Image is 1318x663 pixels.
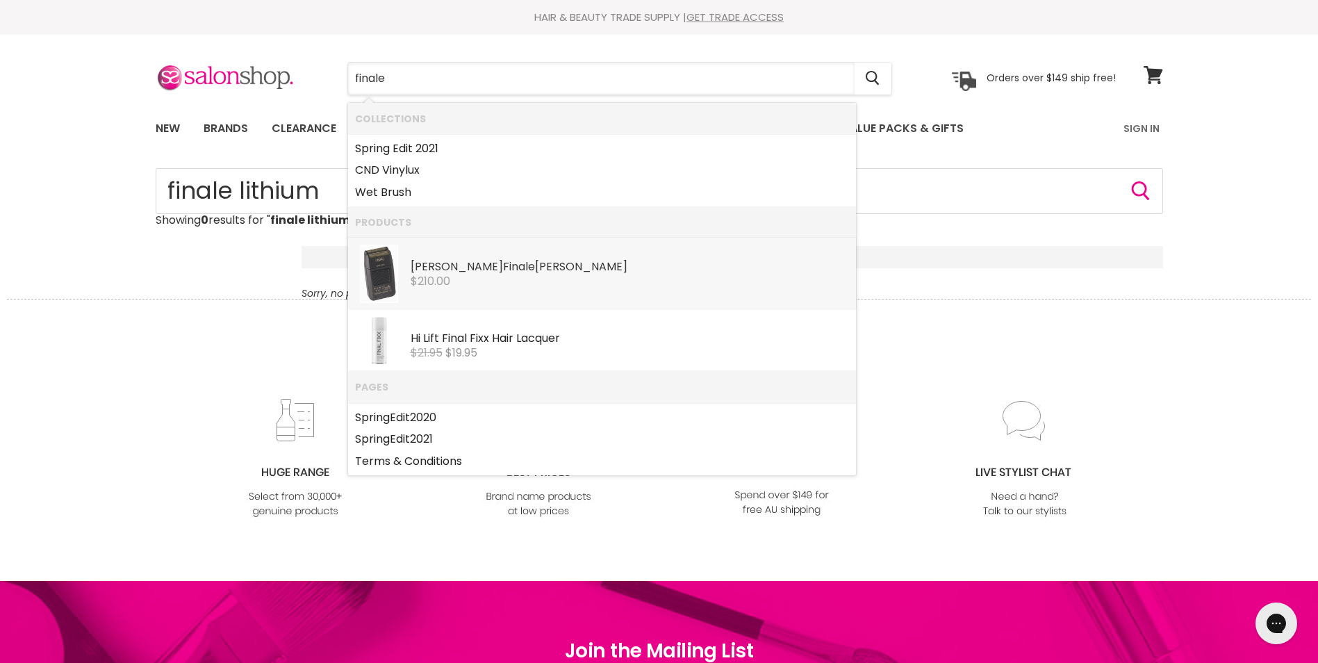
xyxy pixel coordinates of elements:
[348,403,856,429] li: Pages: SpringEdit2020
[348,159,856,181] li: Collections: CND Vinylux
[348,103,856,134] li: Collections
[360,245,399,303] img: finale111_0_200x.jpg
[355,407,849,429] a: SpringEdit2020
[411,273,450,289] span: $210.00
[832,114,974,143] a: Value Packs & Gifts
[355,138,849,160] a: Spring Edit 2021
[145,114,190,143] a: New
[193,114,258,143] a: Brands
[348,134,856,160] li: Collections: Spring Edit 2021
[355,159,849,181] a: CND Vinylux
[1115,114,1168,143] a: Sign In
[261,114,347,143] a: Clearance
[987,72,1116,84] p: Orders over $149 ship free!
[348,238,856,309] li: Products: Wahl Finale Shaver
[138,108,1180,149] nav: Main
[411,332,849,347] div: Hi Lift Final Fixx Hair Lacquer
[348,181,856,207] li: Collections: Wet Brush
[270,212,350,228] strong: finale lithium
[7,299,1311,397] h2: Why shop with Salonshop
[348,206,856,238] li: Products
[969,398,1081,520] img: chat_c0a1c8f7-3133-4fc6-855f-7264552747f6.jpg
[1130,180,1152,202] button: Search
[156,168,1163,214] form: Product
[503,259,535,275] b: Finale
[156,168,1163,214] input: Search
[411,261,849,275] div: [PERSON_NAME] [PERSON_NAME]
[348,63,855,95] input: Search
[348,371,856,402] li: Pages
[1249,598,1304,649] iframe: Gorgias live chat messenger
[355,181,849,204] a: Wet Brush
[138,10,1180,24] div: HAIR & BEAUTY TRADE SUPPLY |
[686,10,784,24] a: GET TRADE ACCESS
[156,214,1163,227] p: Showing results for " "
[347,62,892,95] form: Product
[302,286,498,300] em: Sorry, no products matched the keyword
[201,212,208,228] strong: 0
[348,450,856,476] li: Pages: Terms & Conditions
[355,316,404,365] img: FinalFixx_200x.jpg
[348,428,856,450] li: Pages: SpringEdit2021
[355,450,849,473] a: Terms & Conditions
[411,345,443,361] s: $21.95
[348,309,856,371] li: Products: Hi Lift Final Fixx Hair Lacquer
[355,428,849,450] a: SpringEdit2021
[239,398,352,520] img: range2_8cf790d4-220e-469f-917d-a18fed3854b6.jpg
[145,108,1045,149] ul: Main menu
[445,345,477,361] span: $19.95
[855,63,891,95] button: Search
